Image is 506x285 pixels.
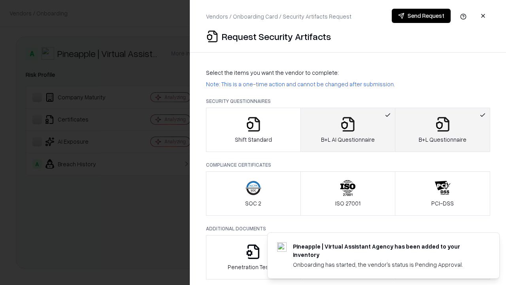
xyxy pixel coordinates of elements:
button: Send Request [392,9,451,23]
button: B+L AI Questionnaire [300,108,396,152]
p: B+L AI Questionnaire [321,135,375,144]
button: Penetration Testing [206,235,301,279]
button: B+L Questionnaire [395,108,490,152]
p: ISO 27001 [335,199,361,207]
p: Penetration Testing [228,263,279,271]
p: Note: This is a one-time action and cannot be changed after submission. [206,80,490,88]
p: Compliance Certificates [206,161,490,168]
p: Request Security Artifacts [222,30,331,43]
p: Security Questionnaires [206,98,490,104]
img: trypineapple.com [277,242,287,252]
p: Vendors / Onboarding Card / Security Artifacts Request [206,12,351,21]
p: Shift Standard [235,135,272,144]
button: PCI-DSS [395,171,490,216]
p: PCI-DSS [431,199,454,207]
button: SOC 2 [206,171,301,216]
p: SOC 2 [245,199,261,207]
div: Pineapple | Virtual Assistant Agency has been added to your inventory [293,242,480,259]
p: Select the items you want the vendor to complete: [206,68,490,77]
p: B+L Questionnaire [419,135,466,144]
button: Shift Standard [206,108,301,152]
p: Additional Documents [206,225,490,232]
button: ISO 27001 [300,171,396,216]
div: Onboarding has started, the vendor's status is Pending Approval. [293,260,480,269]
